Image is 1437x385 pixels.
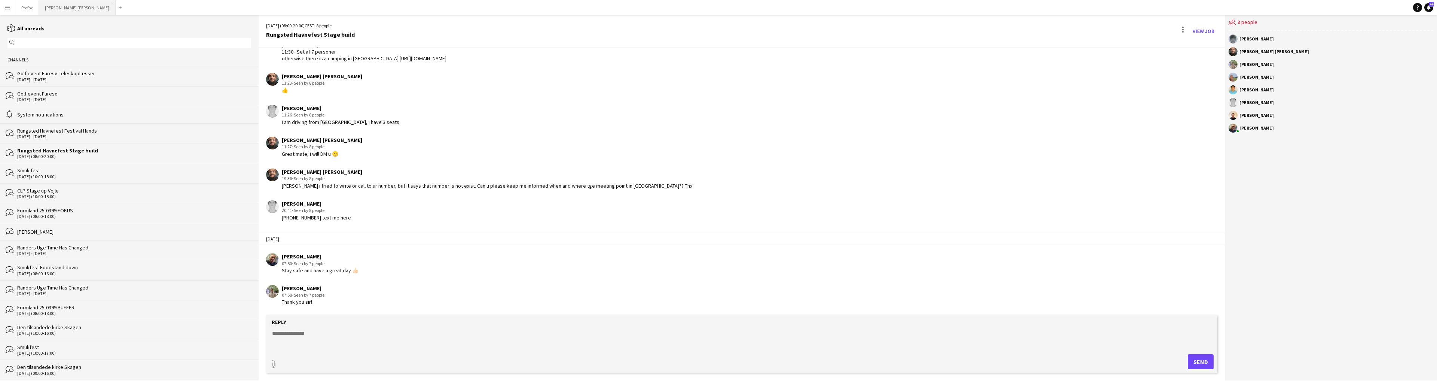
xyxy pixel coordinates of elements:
div: [PERSON_NAME] [282,253,359,260]
div: Stay safe and have a great day 👍🏻 [282,267,359,274]
div: [DATE] - [DATE] [17,251,251,256]
span: · Seen by 8 people [292,80,324,86]
button: [PERSON_NAME] [PERSON_NAME] [39,0,116,15]
div: [PHONE_NUMBER] text me here [282,214,351,221]
div: 07:58 [282,292,324,298]
div: Randers Uge Time Has Changed [17,244,251,251]
div: [DATE] - [DATE] [17,291,251,296]
div: [PERSON_NAME] [1239,75,1274,79]
div: I am driving from [GEOGRAPHIC_DATA], I have 3 seats [282,119,399,125]
a: 44 [1424,3,1433,12]
div: [PERSON_NAME] [1239,37,1274,41]
div: 8 people [1229,15,1433,31]
div: [PERSON_NAME] [17,228,251,235]
div: 11:23 [282,80,362,87]
span: CEST [305,23,314,28]
div: 👍 [282,87,362,94]
span: · Seen by 8 people [292,207,324,213]
div: [PERSON_NAME] [1239,126,1274,130]
div: [DATE] - [DATE] [17,97,251,102]
button: Profox [15,0,39,15]
div: [DATE] - [DATE] [17,77,251,82]
a: View Job [1190,25,1217,37]
div: [DATE] (10:00-18:00) [17,194,251,199]
div: [PERSON_NAME] i tried to write or call to ur number, but it says that number is not exist. Can u ... [282,182,692,189]
div: Smukfest Foodstand down [17,264,251,271]
a: All unreads [7,25,45,32]
div: [DATE] (09:00-16:00) [17,371,251,376]
label: Reply [272,319,286,325]
div: Randers Uge Time Has Changed [17,284,251,291]
div: [PERSON_NAME] [1239,113,1274,118]
div: Golf event Furesø [17,90,251,97]
div: Formland 25-0399 BUFFER [17,304,251,311]
div: 07:50 [282,260,359,267]
div: [DATE] (08:00-20:00) [17,154,251,159]
div: Smuk fest [17,167,251,174]
div: [PERSON_NAME] [282,285,324,292]
div: [PERSON_NAME] [282,105,399,112]
div: Rungsted Havnefest Stage build [17,147,251,154]
div: [PERSON_NAME] [282,200,351,207]
div: System notifications [17,111,251,118]
div: Golf event Furesø Teleskoplæsser [17,70,251,77]
span: · Seen by 7 people [292,261,324,266]
div: [DATE] (08:00-18:00) [17,311,251,316]
div: Rungsted Havnefest Festival Hands [17,127,251,134]
div: [PERSON_NAME] [PERSON_NAME] [282,137,362,143]
div: 11:27 [282,143,362,150]
div: Rungsted Havnefest Stage build [266,31,355,38]
span: · Seen by 8 people [292,144,324,149]
div: Smukfest [17,344,251,351]
div: Great mate, i will DM u 🙂 [282,151,362,157]
div: Formland 25-0399 FOKUS [17,207,251,214]
span: · Seen by 8 people [292,112,324,118]
div: [PERSON_NAME] [PERSON_NAME] [282,73,362,80]
span: · Seen by 8 people [292,176,324,181]
div: [PERSON_NAME] [1239,62,1274,67]
div: [DATE] (10:00-17:00) [17,351,251,356]
div: 20:41 [282,207,351,214]
div: [DATE] (08:00-20:00) | 8 people [266,22,355,29]
div: [DATE] (10:00-18:00) [17,174,251,179]
div: [DATE] (08:00-18:00) [17,214,251,219]
div: [PERSON_NAME] [PERSON_NAME] [282,169,692,175]
div: CLP Stage up Vejle [17,187,251,194]
div: [DATE] (10:00-16:00) [17,331,251,336]
div: Thank you sir! [282,298,324,305]
button: Send [1188,354,1214,369]
div: [PERSON_NAME] [PERSON_NAME] [1239,49,1309,54]
div: Den tilsandede kirke Skagen [17,364,251,370]
div: [DATE] [259,233,1225,245]
div: 19:36 [282,175,692,182]
div: 11:26 [282,112,399,118]
span: · Seen by 7 people [292,292,324,298]
div: [PERSON_NAME] [1239,88,1274,92]
div: Den tilsandede kirke Skagen [17,324,251,331]
div: [DATE] - [DATE] [17,134,251,139]
span: 44 [1429,2,1434,7]
div: [PERSON_NAME] [1239,100,1274,105]
div: [DATE] (08:00-16:00) [17,271,251,276]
